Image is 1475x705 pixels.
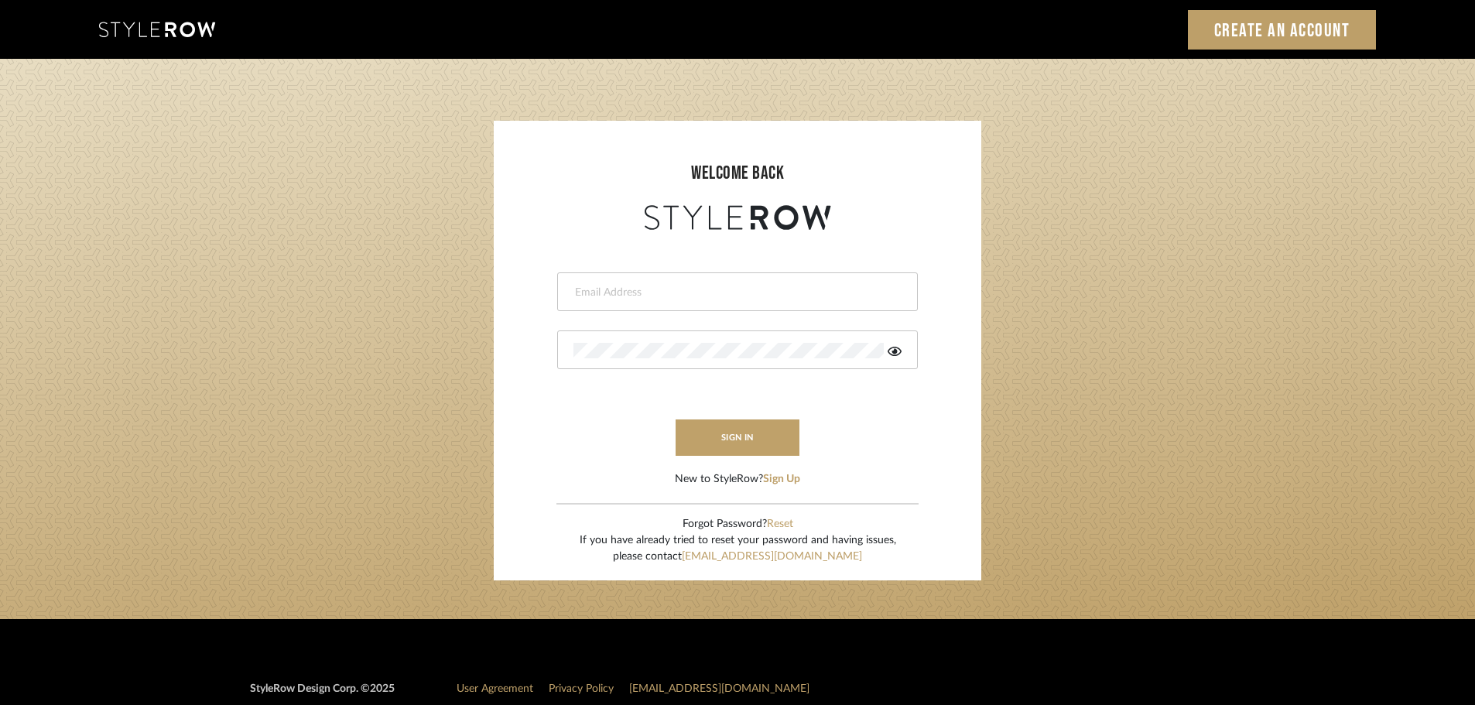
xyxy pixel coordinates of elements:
div: Forgot Password? [580,516,896,532]
button: Reset [767,516,793,532]
button: sign in [676,419,799,456]
div: welcome back [509,159,966,187]
a: Privacy Policy [549,683,614,694]
button: Sign Up [763,471,800,488]
input: Email Address [573,285,898,300]
div: New to StyleRow? [675,471,800,488]
a: Create an Account [1188,10,1377,50]
a: [EMAIL_ADDRESS][DOMAIN_NAME] [629,683,809,694]
div: If you have already tried to reset your password and having issues, please contact [580,532,896,565]
a: User Agreement [457,683,533,694]
a: [EMAIL_ADDRESS][DOMAIN_NAME] [682,551,862,562]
